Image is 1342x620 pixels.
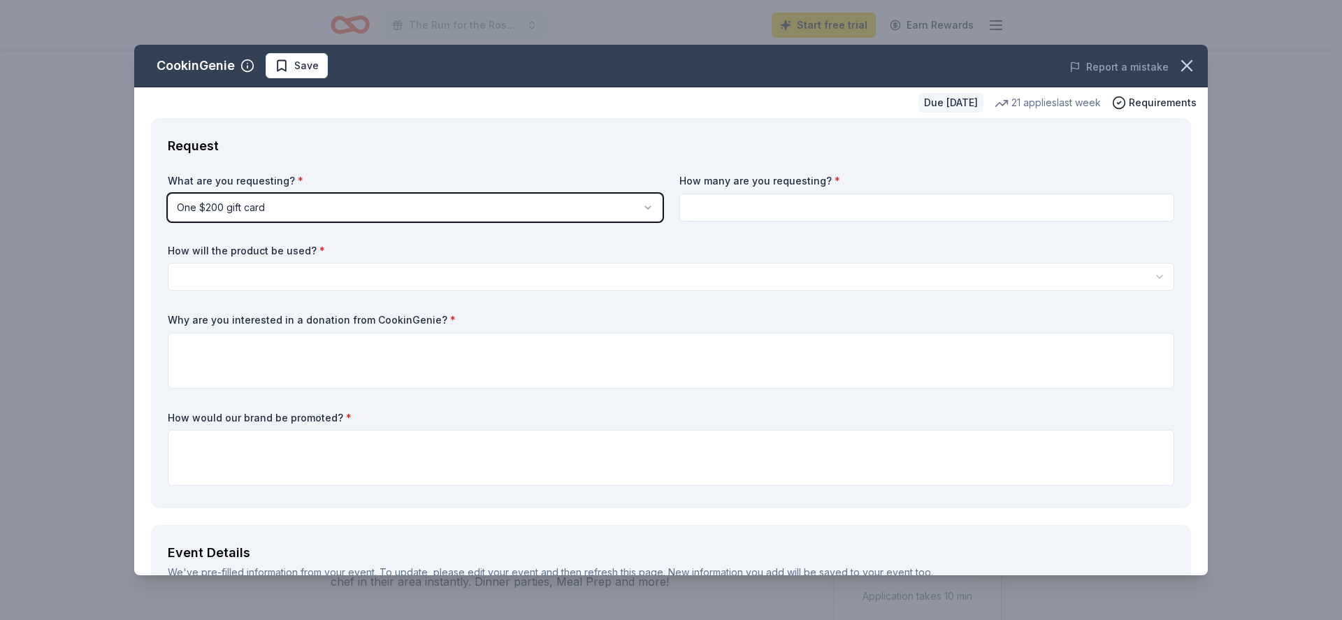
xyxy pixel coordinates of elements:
[168,135,1174,157] div: Request
[995,94,1101,111] div: 21 applies last week
[1069,59,1169,75] button: Report a mistake
[294,57,319,74] span: Save
[168,411,1174,425] label: How would our brand be promoted?
[679,174,1174,188] label: How many are you requesting?
[1112,94,1197,111] button: Requirements
[1129,94,1197,111] span: Requirements
[168,174,663,188] label: What are you requesting?
[168,244,1174,258] label: How will the product be used?
[266,53,328,78] button: Save
[168,313,1174,327] label: Why are you interested in a donation from CookinGenie?
[157,55,235,77] div: CookinGenie
[168,564,1174,581] div: We've pre-filled information from your event. To update, please edit your event and then refresh ...
[168,542,1174,564] div: Event Details
[918,93,983,113] div: Due [DATE]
